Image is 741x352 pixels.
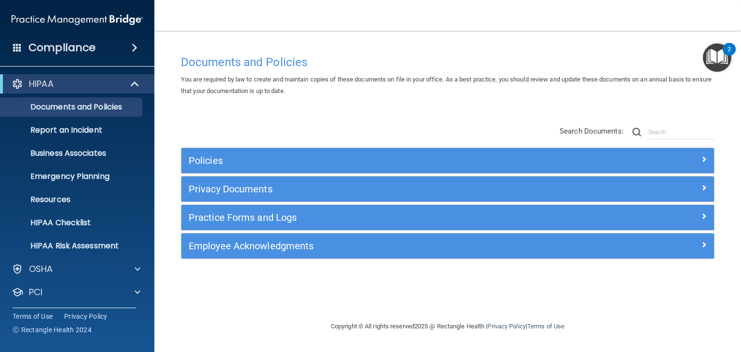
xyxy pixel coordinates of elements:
[29,78,54,90] p: HIPAA
[189,210,707,225] a: Practice Forms and Logs
[189,184,574,194] h5: Privacy Documents
[6,125,138,135] p: Report an Incident
[28,41,96,54] h4: Compliance
[181,76,712,95] span: You are required by law to create and maintain copies of these documents on file in your office. ...
[6,149,138,158] p: Business Associates
[12,78,140,90] a: HIPAA
[575,289,729,327] iframe: Drift Widget Chat Controller
[13,325,92,335] span: Ⓒ Rectangle Health 2024
[6,218,138,228] p: HIPAA Checklist
[527,323,564,330] a: Terms of Use
[487,323,525,330] a: Privacy Policy
[6,172,138,181] p: Emergency Planning
[13,311,53,321] a: Terms of Use
[29,286,42,298] p: PCI
[189,181,707,197] a: Privacy Documents
[181,56,714,68] h4: Documents and Policies
[12,263,140,275] a: OSHA
[703,43,731,72] button: Open Resource Center, 2 new notifications
[189,241,574,251] h5: Employee Acknowledgments
[6,102,138,112] p: Documents and Policies
[189,155,574,166] h5: Policies
[189,238,707,254] a: Employee Acknowledgments
[6,195,138,204] p: Resources
[648,125,714,139] input: Search
[727,49,731,62] div: 2
[6,241,138,251] p: HIPAA Risk Assessment
[189,153,707,168] a: Policies
[29,263,53,275] p: OSHA
[12,286,140,298] a: PCI
[272,311,624,342] div: Copyright © All rights reserved 2025 @ Rectangle Health | |
[12,10,143,29] img: PMB logo
[560,127,624,135] span: Search Documents:
[632,128,641,136] img: ic-search.3b580494.png
[64,311,108,321] a: Privacy Policy
[189,212,574,223] h5: Practice Forms and Logs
